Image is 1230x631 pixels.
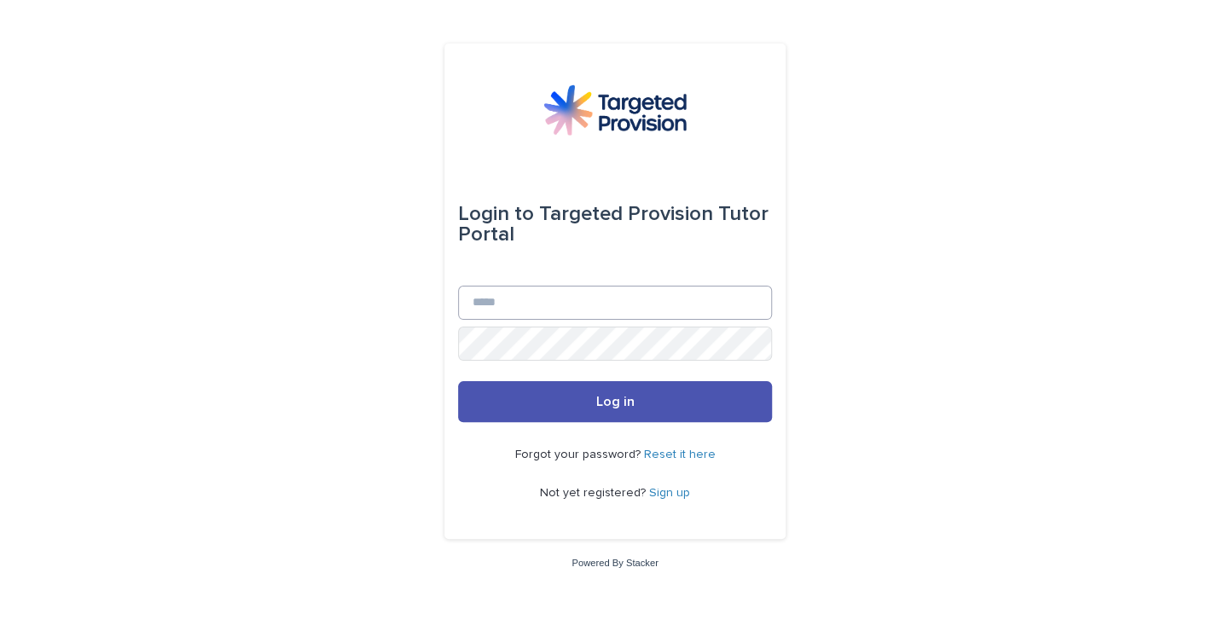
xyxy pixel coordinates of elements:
a: Powered By Stacker [571,558,658,568]
span: Forgot your password? [515,449,644,460]
span: Login to [458,204,534,224]
span: Not yet registered? [540,487,649,499]
div: Targeted Provision Tutor Portal [458,190,772,258]
a: Sign up [649,487,690,499]
button: Log in [458,381,772,422]
img: M5nRWzHhSzIhMunXDL62 [543,84,687,136]
a: Reset it here [644,449,716,460]
span: Log in [596,395,635,408]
